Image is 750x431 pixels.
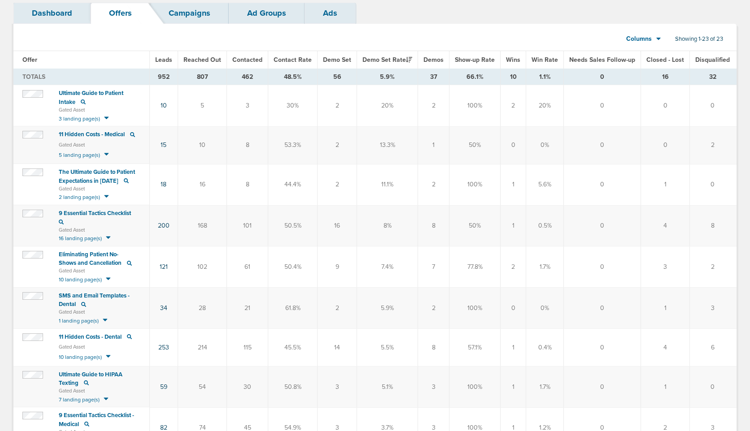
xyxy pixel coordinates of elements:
[178,246,227,288] td: 102
[318,329,357,366] td: 14
[455,56,495,64] span: Show-up Rate
[695,56,730,64] span: Disqualified
[268,85,318,126] td: 30%
[155,56,172,64] span: Leads
[418,329,449,366] td: 8
[564,246,641,288] td: 0
[506,56,520,64] span: Wins
[59,115,100,121] span: 3 landing page(s)
[449,85,501,126] td: 100%
[268,126,318,164] td: 53.3%
[418,366,449,408] td: 3
[501,329,526,366] td: 1
[268,246,318,288] td: 50.4%
[564,288,641,329] td: 0
[268,366,318,408] td: 50.8%
[564,164,641,205] td: 0
[532,56,558,64] span: Win Rate
[501,69,526,85] td: 10
[569,56,635,64] span: Needs Sales Follow-up
[161,181,166,188] a: 18
[13,69,150,85] td: TOTALS
[59,371,122,387] span: Ultimate Guide to HIPAA Texting
[227,366,268,408] td: 30
[501,366,526,408] td: 1
[564,126,641,164] td: 0
[178,69,227,85] td: 807
[227,69,268,85] td: 462
[318,69,357,85] td: 56
[227,164,268,205] td: 8
[161,102,167,109] a: 10
[564,205,641,246] td: 0
[526,85,564,126] td: 20%
[646,56,684,64] span: Closed - Lost
[268,164,318,205] td: 44.4%
[158,222,170,229] a: 200
[323,56,351,64] span: Demo Set
[160,263,168,271] a: 121
[59,276,102,283] span: 10 landing page(s)
[357,85,418,126] td: 20%
[318,126,357,164] td: 2
[59,142,144,150] small: Gated Asset
[418,164,449,205] td: 2
[526,329,564,366] td: 0.4%
[305,3,356,24] a: Ads
[362,56,412,64] span: Demo Set Rate
[449,366,501,408] td: 100%
[150,3,229,24] a: Campaigns
[59,267,144,275] small: Gated Asset
[227,85,268,126] td: 3
[268,205,318,246] td: 50.5%
[501,164,526,205] td: 1
[690,246,739,288] td: 2
[59,251,122,267] span: Eliminating Patient No-Shows and Cancellation
[357,164,418,205] td: 11.1%
[418,69,449,85] td: 37
[227,205,268,246] td: 101
[59,397,100,403] span: 7 landing page(s)
[160,304,167,312] a: 34
[318,164,357,205] td: 2
[357,205,418,246] td: 8%
[357,246,418,288] td: 7.4%
[418,126,449,164] td: 1
[526,246,564,288] td: 1.7%
[274,56,312,64] span: Contact Rate
[690,329,739,366] td: 6
[641,164,690,205] td: 1
[418,288,449,329] td: 2
[59,210,131,217] span: 9 Essential Tactics Checklist
[59,131,125,138] span: 11 Hidden Costs - Medical
[501,288,526,329] td: 0
[641,69,690,85] td: 16
[675,35,723,43] span: Showing 1-23 of 23
[690,205,739,246] td: 8
[158,344,169,351] a: 253
[59,235,102,241] span: 16 landing page(s)
[59,412,134,428] span: 9 Essential Tactics Checklist - Medical
[564,85,641,126] td: 0
[178,85,227,126] td: 5
[501,126,526,164] td: 0
[641,205,690,246] td: 4
[641,246,690,288] td: 3
[59,90,123,106] span: Ultimate Guide to Patient Intake
[357,366,418,408] td: 5.1%
[178,164,227,205] td: 16
[526,69,564,85] td: 1.1%
[526,366,564,408] td: 1.7%
[59,333,122,340] span: 11 Hidden Costs - Dental
[318,246,357,288] td: 9
[178,329,227,366] td: 214
[59,318,99,324] span: 1 landing page(s)
[449,126,501,164] td: 50%
[22,56,37,64] span: Offer
[229,3,305,24] a: Ad Groups
[59,292,130,308] span: SMS and Email Templates - Dental
[59,354,102,360] span: 10 landing page(s)
[641,126,690,164] td: 0
[449,329,501,366] td: 57.1%
[357,69,418,85] td: 5.9%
